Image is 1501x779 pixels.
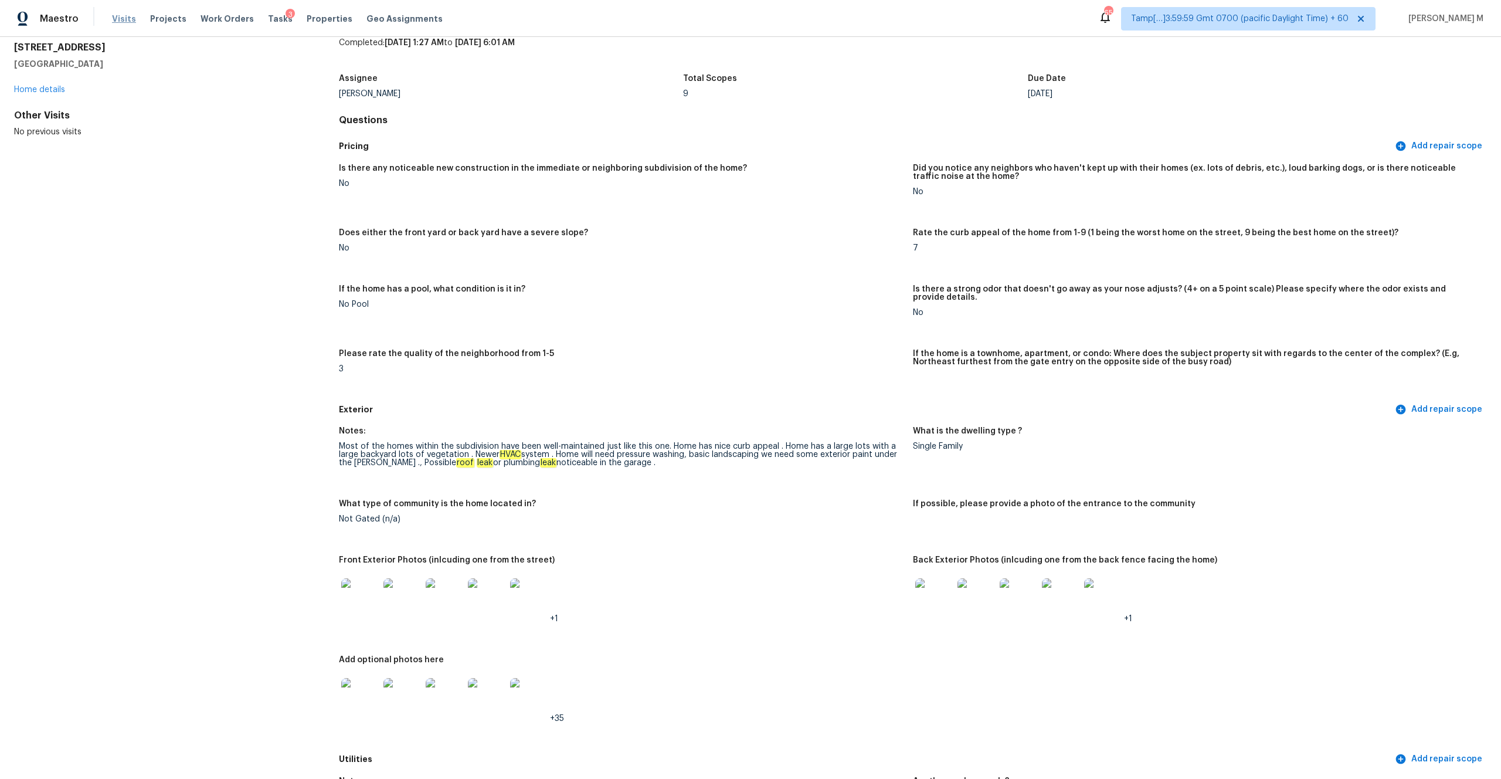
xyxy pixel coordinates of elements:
button: Add repair scope [1393,399,1487,421]
div: No [339,179,904,188]
em: leak [477,458,493,468]
div: No [913,188,1478,196]
h5: Is there any noticeable new construction in the immediate or neighboring subdivision of the home? [339,164,747,172]
h5: If the home is a townhome, apartment, or condo: Where does the subject property sit with regards ... [913,350,1478,366]
div: 3 [286,9,295,21]
span: Tasks [268,15,293,23]
h5: Exterior [339,404,1393,416]
span: Add repair scope [1397,139,1482,154]
span: Add repair scope [1397,752,1482,767]
div: 3 [339,365,904,373]
h5: What is the dwelling type ? [913,427,1022,435]
div: 7 [913,244,1478,252]
span: Visits [112,13,136,25]
div: No [913,309,1478,317]
div: [PERSON_NAME] [339,90,684,98]
span: +1 [550,615,558,623]
div: Single Family [913,442,1478,451]
h5: Assignee [339,74,378,83]
span: +35 [550,714,564,723]
div: Not Gated (n/a) [339,515,904,523]
h5: Total Scopes [683,74,737,83]
span: Properties [307,13,352,25]
span: Maestro [40,13,79,25]
div: Most of the homes within the subdivision have been well-maintained just like this one. Home has n... [339,442,904,467]
h5: Due Date [1028,74,1066,83]
div: No [339,244,904,252]
h5: Did you notice any neighbors who haven't kept up with their homes (ex. lots of debris, etc.), lou... [913,164,1478,181]
span: Geo Assignments [366,13,443,25]
h5: If possible, please provide a photo of the entrance to the community [913,500,1196,508]
div: 9 [683,90,1028,98]
em: roof [456,458,474,468]
span: Projects [150,13,186,25]
h2: [STREET_ADDRESS] [14,42,301,53]
span: +1 [1124,615,1132,623]
span: Add repair scope [1397,402,1482,417]
span: [DATE] 1:27 AM [385,39,444,47]
button: Add repair scope [1393,748,1487,770]
div: Other Visits [14,110,301,121]
h5: Does either the front yard or back yard have a severe slope? [339,229,588,237]
h5: [GEOGRAPHIC_DATA] [14,58,301,70]
h5: Please rate the quality of the neighborhood from 1-5 [339,350,554,358]
h5: Rate the curb appeal of the home from 1-9 (1 being the worst home on the street, 9 being the best... [913,229,1398,237]
div: [DATE] [1028,90,1373,98]
h5: Back Exterior Photos (inlcuding one from the back fence facing the home) [913,556,1217,564]
span: Work Orders [201,13,254,25]
h5: Notes: [339,427,366,435]
a: Home details [14,86,65,94]
div: Completed: to [339,37,1487,67]
h5: If the home has a pool, what condition is it in? [339,285,525,293]
button: Add repair scope [1393,136,1487,157]
span: [PERSON_NAME] M [1404,13,1483,25]
h5: Front Exterior Photos (inlcuding one from the street) [339,556,555,564]
h5: Add optional photos here [339,656,444,664]
div: 658 [1104,7,1112,19]
h5: Is there a strong odor that doesn't go away as your nose adjusts? (4+ on a 5 point scale) Please ... [913,285,1478,302]
h5: Utilities [339,753,1393,766]
h5: What type of community is the home located in? [339,500,536,508]
em: leak [540,458,556,468]
span: Tamp[…]3:59:59 Gmt 0700 (pacific Daylight Time) + 60 [1131,13,1349,25]
h4: Questions [339,114,1487,126]
h5: Pricing [339,140,1393,153]
em: HVAC [500,450,521,459]
span: [DATE] 6:01 AM [455,39,515,47]
div: No Pool [339,300,904,309]
span: No previous visits [14,128,81,136]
